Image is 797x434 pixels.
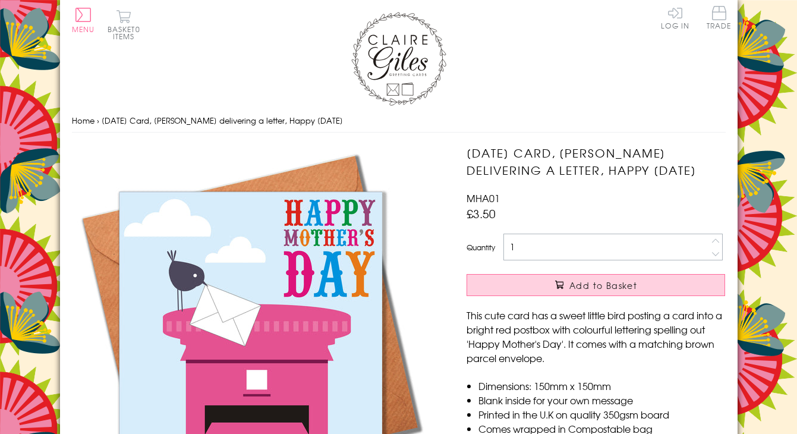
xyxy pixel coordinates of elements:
span: › [97,115,99,126]
a: Trade [707,6,732,32]
nav: breadcrumbs [72,109,726,133]
button: Basket0 items [108,10,140,40]
a: Log In [661,6,689,29]
li: Printed in the U.K on quality 350gsm board [478,407,725,422]
span: Trade [707,6,732,29]
p: This cute card has a sweet little bird posting a card into a bright red postbox with colourful le... [467,308,725,365]
span: 0 items [113,24,140,42]
label: Quantity [467,242,495,253]
span: £3.50 [467,205,496,222]
span: Add to Basket [569,279,637,291]
a: Home [72,115,94,126]
h1: [DATE] Card, [PERSON_NAME] delivering a letter, Happy [DATE] [467,144,725,179]
span: MHA01 [467,191,500,205]
img: Claire Giles Greetings Cards [351,12,446,106]
li: Blank inside for your own message [478,393,725,407]
button: Menu [72,8,95,33]
button: Add to Basket [467,274,725,296]
span: Menu [72,24,95,34]
span: [DATE] Card, [PERSON_NAME] delivering a letter, Happy [DATE] [102,115,343,126]
li: Dimensions: 150mm x 150mm [478,379,725,393]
